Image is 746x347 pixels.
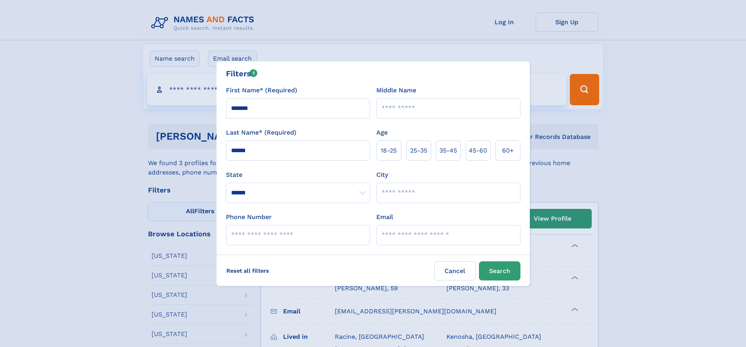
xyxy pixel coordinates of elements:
button: Search [479,261,520,280]
div: Filters [226,68,258,79]
label: Cancel [434,261,476,280]
span: 18‑25 [381,146,397,155]
label: Reset all filters [221,261,274,280]
label: Middle Name [376,86,416,95]
span: 35‑45 [439,146,457,155]
label: Age [376,128,388,137]
label: City [376,170,388,180]
label: Last Name* (Required) [226,128,296,137]
label: Email [376,212,393,222]
label: State [226,170,370,180]
label: First Name* (Required) [226,86,297,95]
span: 60+ [502,146,514,155]
label: Phone Number [226,212,272,222]
span: 25‑35 [410,146,427,155]
span: 45‑60 [469,146,487,155]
